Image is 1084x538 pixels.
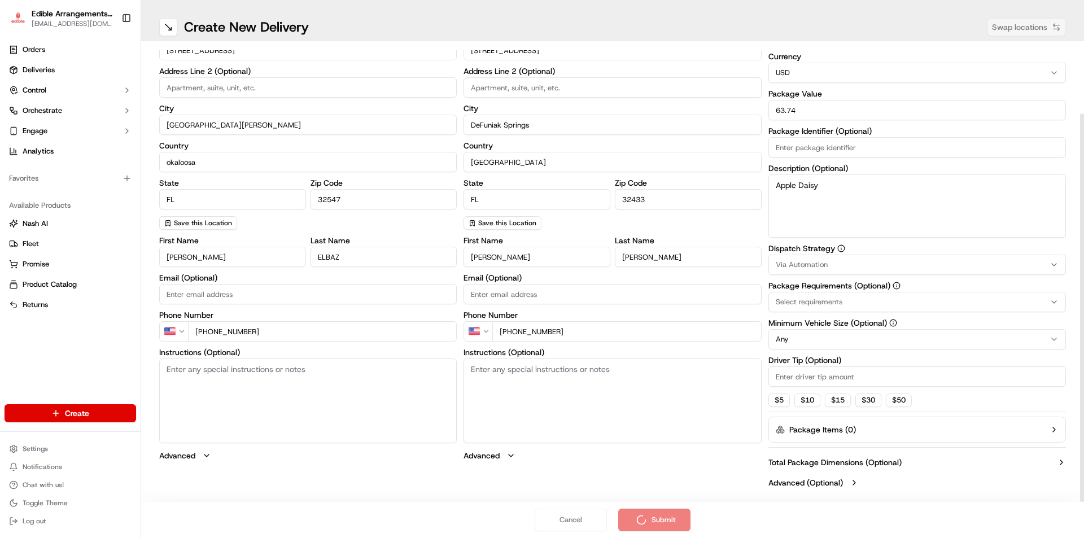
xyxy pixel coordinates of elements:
a: Product Catalog [9,279,132,290]
label: Email (Optional) [159,274,457,282]
input: Enter address [464,40,761,60]
button: Package Requirements (Optional) [893,282,901,290]
span: Fleet [23,239,39,249]
button: Orchestrate [5,102,136,120]
span: Control [23,85,46,95]
button: $5 [768,393,790,407]
input: Enter address [159,40,457,60]
button: Notifications [5,459,136,475]
label: State [159,179,306,187]
a: Powered byPylon [80,191,137,200]
button: Save this Location [159,216,237,230]
img: 1736555255976-a54dd68f-1ca7-489b-9aae-adbdc363a1c4 [11,108,32,128]
label: City [464,104,761,112]
span: Pylon [112,191,137,200]
input: Apartment, suite, unit, etc. [464,77,761,98]
span: Log out [23,517,46,526]
span: API Documentation [107,164,181,175]
button: Settings [5,441,136,457]
span: Toggle Theme [23,498,68,508]
span: Returns [23,300,48,310]
button: Returns [5,296,136,314]
a: Orders [5,41,136,59]
input: Enter driver tip amount [768,366,1066,387]
label: Dispatch Strategy [768,244,1066,252]
button: Toggle Theme [5,495,136,511]
label: Address Line 2 (Optional) [159,67,457,75]
span: Nash AI [23,218,48,229]
label: Advanced [464,450,500,461]
a: Promise [9,259,132,269]
label: Instructions (Optional) [464,348,761,356]
button: Edible Arrangements - [GEOGRAPHIC_DATA][PERSON_NAME], [GEOGRAPHIC_DATA] [32,8,112,19]
a: 📗Knowledge Base [7,159,91,180]
img: Nash [11,11,34,34]
span: Engage [23,126,47,136]
input: Enter email address [464,284,761,304]
button: $15 [825,393,851,407]
button: Dispatch Strategy [837,244,845,252]
button: Promise [5,255,136,273]
input: Enter zip code [615,189,762,209]
label: First Name [464,237,610,244]
label: Last Name [615,237,762,244]
label: State [464,179,610,187]
button: $30 [855,393,881,407]
label: Package Identifier (Optional) [768,127,1066,135]
label: Advanced [159,450,195,461]
input: Enter city [464,115,761,135]
div: Available Products [5,196,136,215]
label: Total Package Dimensions (Optional) [768,457,902,468]
label: Zip Code [311,179,457,187]
input: Enter first name [159,247,306,267]
span: Create [65,408,89,419]
a: Fleet [9,239,132,249]
label: Last Name [311,237,457,244]
label: Email (Optional) [464,274,761,282]
input: Enter phone number [188,321,457,342]
button: $50 [886,393,912,407]
span: Orders [23,45,45,55]
div: 💻 [95,165,104,174]
span: Orchestrate [23,106,62,116]
button: Advanced [464,450,761,461]
input: Enter zip code [311,189,457,209]
div: We're available if you need us! [38,119,143,128]
button: Edible Arrangements - Fort Walton Beach, FLEdible Arrangements - [GEOGRAPHIC_DATA][PERSON_NAME], ... [5,5,117,32]
button: Minimum Vehicle Size (Optional) [889,319,897,327]
button: Advanced [159,450,457,461]
label: Package Requirements (Optional) [768,282,1066,290]
input: Enter state [159,189,306,209]
label: Package Items ( 0 ) [789,424,856,435]
input: Enter package identifier [768,137,1066,158]
button: $10 [794,393,820,407]
label: Country [464,142,761,150]
label: Currency [768,53,1066,60]
span: Save this Location [478,218,536,228]
label: Phone Number [159,311,457,319]
input: Enter first name [464,247,610,267]
label: Minimum Vehicle Size (Optional) [768,319,1066,327]
label: Advanced (Optional) [768,477,843,488]
input: Enter state [464,189,610,209]
div: 📗 [11,165,20,174]
span: Product Catalog [23,279,77,290]
input: Enter phone number [492,321,761,342]
a: 💻API Documentation [91,159,186,180]
label: Phone Number [464,311,761,319]
img: Edible Arrangements - Fort Walton Beach, FL [9,10,27,27]
a: Analytics [5,142,136,160]
input: Enter last name [311,247,457,267]
button: Advanced (Optional) [768,477,1066,488]
span: [EMAIL_ADDRESS][DOMAIN_NAME] [32,19,112,28]
input: Enter package value [768,100,1066,120]
button: Package Items (0) [768,417,1066,443]
span: Deliveries [23,65,55,75]
button: Save this Location [464,216,541,230]
p: Welcome 👋 [11,45,206,63]
button: Engage [5,122,136,140]
h1: Create New Delivery [184,18,309,36]
label: Instructions (Optional) [159,348,457,356]
label: Description (Optional) [768,164,1066,172]
textarea: Apple Daisy [768,174,1066,238]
